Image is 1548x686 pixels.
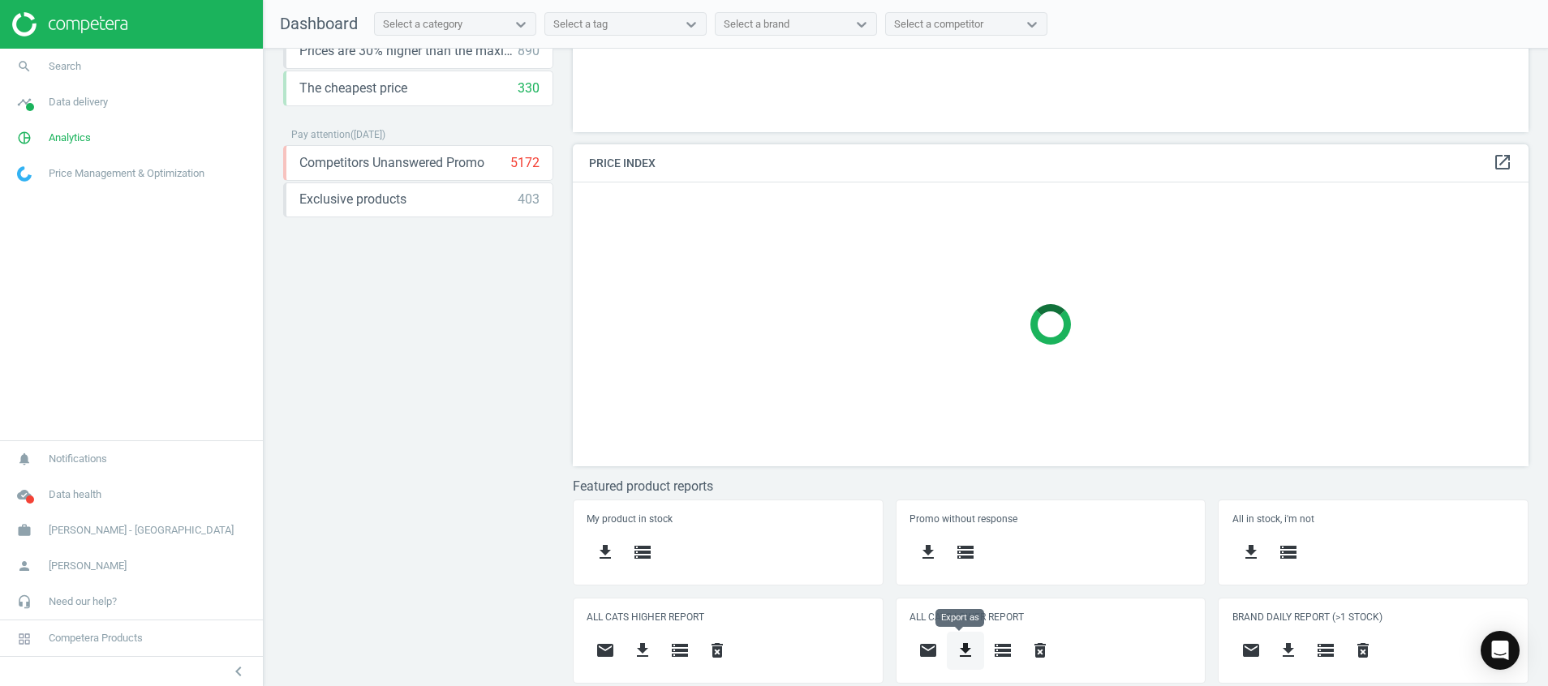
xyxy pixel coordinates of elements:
[1353,641,1373,660] i: delete_forever
[49,523,234,538] span: [PERSON_NAME] - [GEOGRAPHIC_DATA]
[1493,152,1512,174] a: open_in_new
[624,534,661,572] button: storage
[587,513,869,525] h5: My product in stock
[918,542,938,562] i: get_app
[573,478,1529,494] h3: Featured product reports
[909,534,947,572] button: get_app
[1021,632,1059,670] button: delete_forever
[1270,632,1307,670] button: get_app
[49,559,127,573] span: [PERSON_NAME]
[510,154,540,172] div: 5172
[1316,641,1335,660] i: storage
[299,191,406,208] span: Exclusive products
[9,444,40,474] i: notifications
[670,641,690,660] i: storage
[984,632,1021,670] button: storage
[596,542,615,562] i: get_app
[9,515,40,546] i: work
[299,79,407,97] span: The cheapest price
[553,17,608,32] div: Select a tag
[518,79,540,97] div: 330
[909,632,947,670] button: email
[918,641,938,660] i: email
[1232,611,1515,623] h5: BRAND DAILY REPORT (>1 STOCK)
[947,534,984,572] button: storage
[661,632,699,670] button: storage
[707,641,727,660] i: delete_forever
[9,479,40,510] i: cloud_done
[1481,631,1520,670] div: Open Intercom Messenger
[9,51,40,82] i: search
[633,542,652,562] i: storage
[909,513,1192,525] h5: Promo without response
[633,641,652,660] i: get_app
[587,534,624,572] button: get_app
[1232,513,1515,525] h5: All in stock, i'm not
[624,632,661,670] button: get_app
[49,131,91,145] span: Analytics
[9,122,40,153] i: pie_chart_outlined
[587,611,869,623] h5: ALL CATS HIGHER REPORT
[9,551,40,581] i: person
[1232,534,1270,572] button: get_app
[993,641,1013,660] i: storage
[573,144,1529,182] h4: Price Index
[1241,641,1261,660] i: email
[299,42,518,60] span: Prices are 30% higher than the maximal
[518,42,540,60] div: 890
[724,17,789,32] div: Select a brand
[49,452,107,466] span: Notifications
[1232,632,1270,670] button: email
[699,632,736,670] button: delete_forever
[9,87,40,118] i: timeline
[1279,641,1298,660] i: get_app
[49,59,81,74] span: Search
[1279,542,1298,562] i: storage
[1241,542,1261,562] i: get_app
[291,129,350,140] span: Pay attention
[1344,632,1382,670] button: delete_forever
[350,129,385,140] span: ( [DATE] )
[587,632,624,670] button: email
[909,611,1192,623] h5: ALL CATS LOWER REPORT
[12,12,127,36] img: ajHJNr6hYgQAAAAASUVORK5CYII=
[947,632,984,670] button: get_app
[596,641,615,660] i: email
[49,487,101,502] span: Data health
[956,542,975,562] i: storage
[518,191,540,208] div: 403
[49,166,204,181] span: Price Management & Optimization
[894,17,983,32] div: Select a competitor
[1270,534,1307,572] button: storage
[280,14,358,33] span: Dashboard
[1307,632,1344,670] button: storage
[229,662,248,681] i: chevron_left
[383,17,462,32] div: Select a category
[49,95,108,109] span: Data delivery
[956,641,975,660] i: get_app
[218,661,259,682] button: chevron_left
[299,154,484,172] span: Competitors Unanswered Promo
[9,586,40,617] i: headset_mic
[1030,641,1050,660] i: delete_forever
[1493,152,1512,172] i: open_in_new
[49,631,143,645] span: Competera Products
[49,594,117,609] span: Need our help?
[17,166,32,182] img: wGWNvw8QSZomAAAAABJRU5ErkJggg==
[935,609,984,627] div: Export as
